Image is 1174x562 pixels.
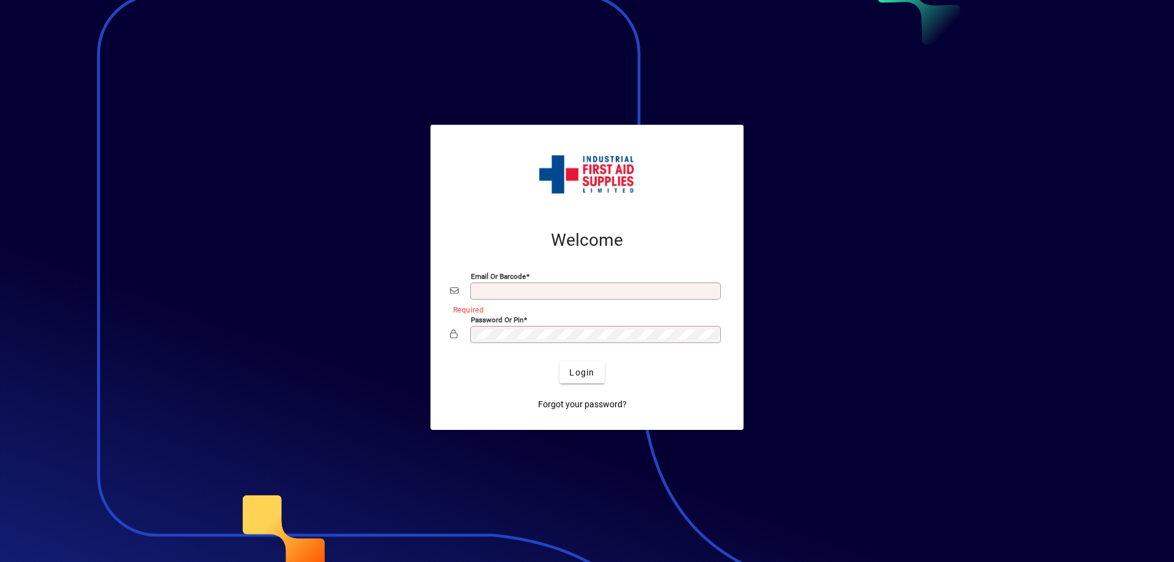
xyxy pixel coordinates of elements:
[450,230,724,251] h2: Welcome
[559,361,604,383] button: Login
[569,366,594,379] span: Login
[538,398,627,411] span: Forgot your password?
[471,272,526,281] mat-label: Email or Barcode
[453,303,714,316] mat-error: Required
[471,316,523,324] mat-label: Password or Pin
[533,393,632,415] a: Forgot your password?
